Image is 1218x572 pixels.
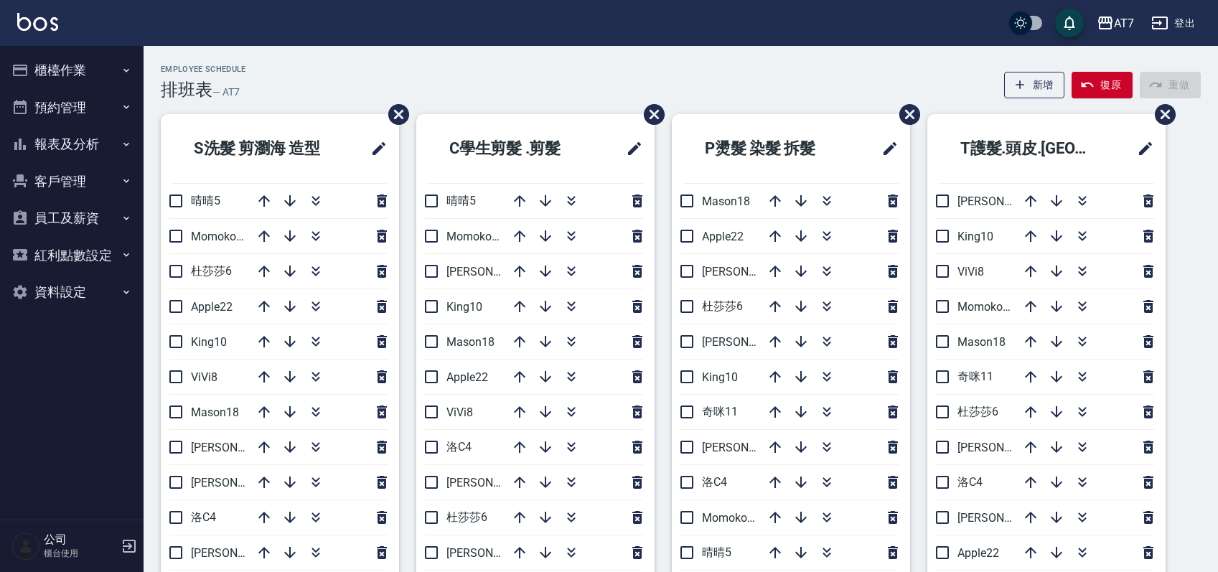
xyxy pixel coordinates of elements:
[11,532,40,561] img: Person
[17,13,58,31] img: Logo
[957,546,999,560] span: Apple22
[702,545,731,559] span: 晴晴5
[446,405,473,419] span: ViVi8
[957,300,1016,314] span: Momoko12
[6,52,138,89] button: 櫃檯作業
[1004,72,1065,98] button: 新增
[191,264,232,278] span: 杜莎莎6
[191,335,227,349] span: King10
[446,265,539,278] span: [PERSON_NAME]9
[1144,93,1178,136] span: 刪除班表
[702,265,795,278] span: [PERSON_NAME]2
[702,405,738,418] span: 奇咪11
[1128,131,1154,166] span: 修改班表的標題
[6,89,138,126] button: 預約管理
[957,511,1050,525] span: [PERSON_NAME]7
[957,335,1006,349] span: Mason18
[446,546,539,560] span: [PERSON_NAME]7
[702,511,760,525] span: Momoko12
[1055,9,1084,37] button: save
[191,405,239,419] span: Mason18
[428,123,599,174] h2: C學生剪髮 .剪髮
[191,194,220,207] span: 晴晴5
[362,131,388,166] span: 修改班表的標題
[957,230,993,243] span: King10
[633,93,667,136] span: 刪除班表
[212,85,240,100] h6: — AT7
[702,230,744,243] span: Apple22
[161,80,212,100] h3: 排班表
[191,476,284,489] span: [PERSON_NAME]7
[191,300,233,314] span: Apple22
[957,265,984,278] span: ViVi8
[683,123,855,174] h2: P燙髮 染髮 拆髮
[1072,72,1133,98] button: 復原
[6,126,138,163] button: 報表及分析
[446,370,488,384] span: Apple22
[44,547,117,560] p: 櫃台使用
[702,475,727,489] span: 洛C4
[617,131,643,166] span: 修改班表的標題
[702,194,750,208] span: Mason18
[446,194,476,207] span: 晴晴5
[191,546,284,560] span: [PERSON_NAME]2
[446,476,539,489] span: [PERSON_NAME]2
[446,230,505,243] span: Momoko12
[446,510,487,524] span: 杜莎莎6
[446,335,495,349] span: Mason18
[191,441,284,454] span: [PERSON_NAME]9
[6,163,138,200] button: 客戶管理
[889,93,922,136] span: 刪除班表
[957,405,998,418] span: 杜莎莎6
[702,299,743,313] span: 杜莎莎6
[1091,9,1140,38] button: AT7
[702,370,738,384] span: King10
[1146,10,1201,37] button: 登出
[957,475,983,489] span: 洛C4
[191,230,249,243] span: Momoko12
[44,533,117,547] h5: 公司
[6,237,138,274] button: 紅利點數設定
[191,510,216,524] span: 洛C4
[702,441,795,454] span: [PERSON_NAME]7
[172,123,352,174] h2: S洗髮 剪瀏海 造型
[957,370,993,383] span: 奇咪11
[378,93,411,136] span: 刪除班表
[702,335,795,349] span: [PERSON_NAME]9
[939,123,1118,174] h2: T護髮.頭皮.[GEOGRAPHIC_DATA]
[191,370,217,384] span: ViVi8
[6,200,138,237] button: 員工及薪資
[957,194,1050,208] span: [PERSON_NAME]2
[446,300,482,314] span: King10
[6,273,138,311] button: 資料設定
[446,440,472,454] span: 洛C4
[1114,14,1134,32] div: AT7
[161,65,246,74] h2: Employee Schedule
[873,131,899,166] span: 修改班表的標題
[957,441,1050,454] span: [PERSON_NAME]9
